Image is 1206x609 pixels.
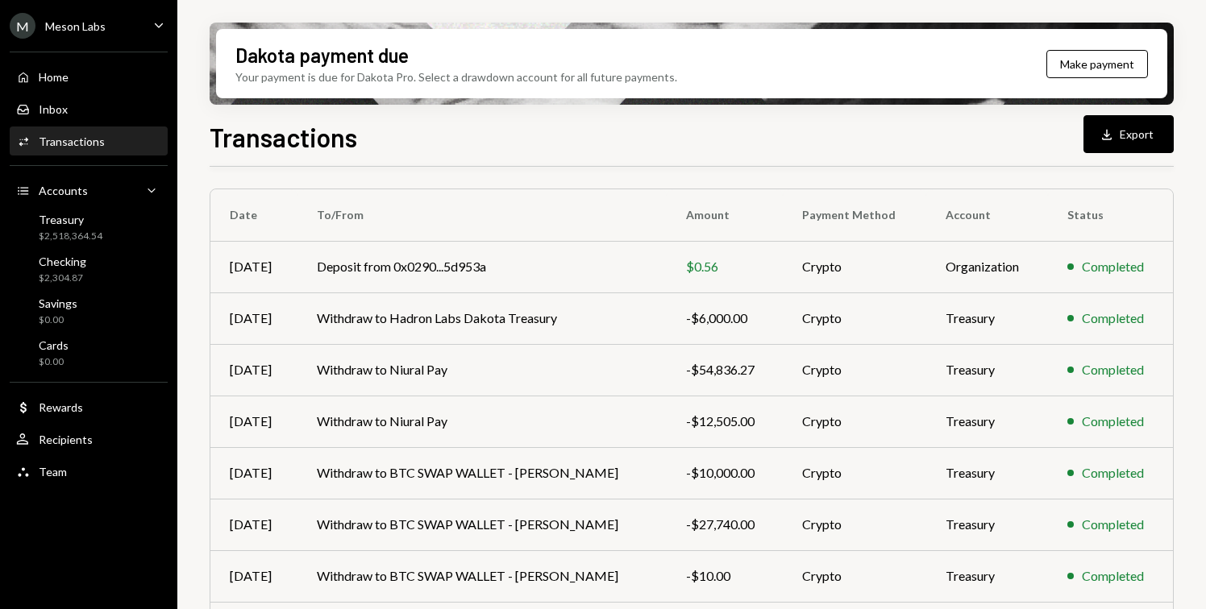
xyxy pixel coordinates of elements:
[1046,50,1148,78] button: Make payment
[10,250,168,288] a: Checking$2,304.87
[39,184,88,197] div: Accounts
[10,333,168,372] a: Cards$0.00
[926,292,1048,344] td: Treasury
[10,126,168,155] a: Transactions
[10,425,168,454] a: Recipients
[297,189,667,241] th: To/From
[783,550,926,602] td: Crypto
[39,255,86,268] div: Checking
[783,499,926,550] td: Crypto
[39,433,93,446] div: Recipients
[10,292,168,330] a: Savings$0.00
[686,412,763,431] div: -$12,505.00
[10,457,168,486] a: Team
[39,338,69,352] div: Cards
[10,208,168,246] a: Treasury$2,518,364.54
[1082,463,1144,483] div: Completed
[10,13,35,39] div: M
[297,396,667,447] td: Withdraw to Niural Pay
[926,499,1048,550] td: Treasury
[1048,189,1173,241] th: Status
[1082,515,1144,534] div: Completed
[1082,566,1144,586] div: Completed
[39,296,77,310] div: Savings
[230,309,278,328] div: [DATE]
[1082,360,1144,379] div: Completed
[1083,115,1174,153] button: Export
[667,189,783,241] th: Amount
[230,412,278,431] div: [DATE]
[230,515,278,534] div: [DATE]
[783,396,926,447] td: Crypto
[235,68,677,85] div: Your payment is due for Dakota Pro. Select a drawdown account for all future payments.
[1082,309,1144,328] div: Completed
[39,271,86,285] div: $2,304.87
[926,344,1048,396] td: Treasury
[783,344,926,396] td: Crypto
[1082,412,1144,431] div: Completed
[686,257,763,276] div: $0.56
[297,292,667,344] td: Withdraw to Hadron Labs Dakota Treasury
[39,70,69,84] div: Home
[783,447,926,499] td: Crypto
[783,292,926,344] td: Crypto
[926,241,1048,292] td: Organization
[10,392,168,421] a: Rewards
[297,550,667,602] td: Withdraw to BTC SWAP WALLET - [PERSON_NAME]
[926,189,1048,241] th: Account
[686,309,763,328] div: -$6,000.00
[10,176,168,205] a: Accounts
[39,135,105,148] div: Transactions
[235,42,409,68] div: Dakota payment due
[230,257,278,276] div: [DATE]
[39,355,69,369] div: $0.00
[686,566,763,586] div: -$10.00
[783,241,926,292] td: Crypto
[686,463,763,483] div: -$10,000.00
[926,447,1048,499] td: Treasury
[39,313,77,327] div: $0.00
[39,230,102,243] div: $2,518,364.54
[10,62,168,91] a: Home
[39,102,68,116] div: Inbox
[230,360,278,379] div: [DATE]
[297,499,667,550] td: Withdraw to BTC SWAP WALLET - [PERSON_NAME]
[45,19,106,33] div: Meson Labs
[297,344,667,396] td: Withdraw to Niural Pay
[230,566,278,586] div: [DATE]
[686,515,763,534] div: -$27,740.00
[1082,257,1144,276] div: Completed
[230,463,278,483] div: [DATE]
[297,447,667,499] td: Withdraw to BTC SWAP WALLET - [PERSON_NAME]
[297,241,667,292] td: Deposit from 0x0290...5d953a
[10,94,168,123] a: Inbox
[210,121,357,153] h1: Transactions
[926,396,1048,447] td: Treasury
[39,400,83,414] div: Rewards
[39,213,102,226] div: Treasury
[686,360,763,379] div: -$54,836.27
[39,465,67,478] div: Team
[783,189,926,241] th: Payment Method
[926,550,1048,602] td: Treasury
[210,189,297,241] th: Date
